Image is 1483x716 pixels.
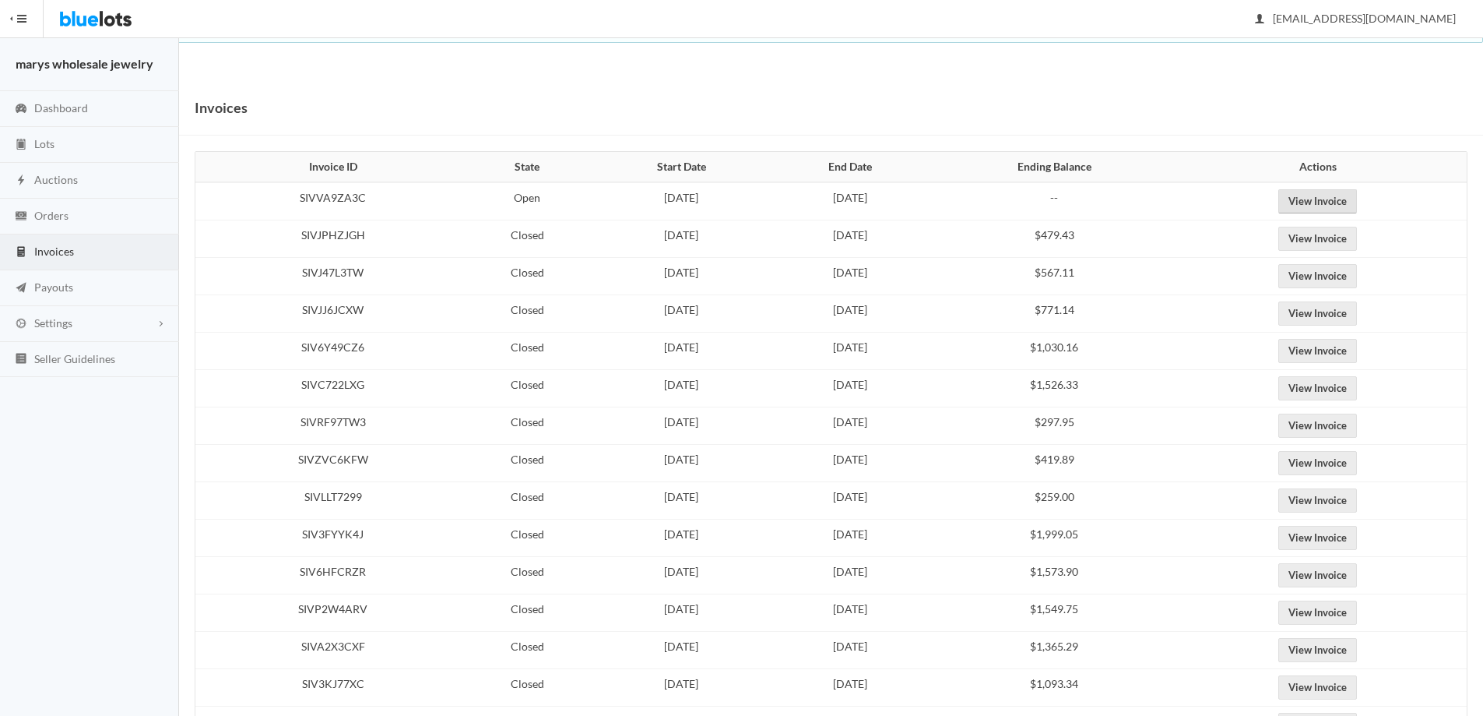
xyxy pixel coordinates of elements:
[770,445,931,482] td: [DATE]
[930,632,1179,669] td: $1,365.29
[930,520,1179,557] td: $1,999.05
[930,182,1179,220] td: --
[195,669,462,707] td: SIV3KJ77XC
[34,137,54,150] span: Lots
[195,632,462,669] td: SIVA2X3CXF
[34,101,88,115] span: Dashboard
[462,482,593,520] td: Closed
[13,102,29,117] ion-icon: speedometer
[195,333,462,370] td: SIV6Y49CZ6
[770,669,931,707] td: [DATE]
[13,138,29,153] ion-icon: clipboard
[593,295,770,333] td: [DATE]
[930,482,1179,520] td: $259.00
[13,281,29,296] ion-icon: paper plane
[930,370,1179,407] td: $1,526.33
[195,295,462,333] td: SIVJJ6JCXW
[462,445,593,482] td: Closed
[195,220,462,258] td: SIVJPHZJGH
[1256,12,1456,25] span: [EMAIL_ADDRESS][DOMAIN_NAME]
[770,333,931,370] td: [DATE]
[593,220,770,258] td: [DATE]
[462,557,593,594] td: Closed
[34,209,69,222] span: Orders
[195,445,462,482] td: SIVZVC6KFW
[593,669,770,707] td: [DATE]
[770,407,931,445] td: [DATE]
[930,152,1179,183] th: Ending Balance
[593,407,770,445] td: [DATE]
[195,482,462,520] td: SIVLLT7299
[462,152,593,183] th: State
[930,220,1179,258] td: $479.43
[770,594,931,632] td: [DATE]
[195,520,462,557] td: SIV3FYYK4J
[930,407,1179,445] td: $297.95
[770,220,931,258] td: [DATE]
[195,370,462,407] td: SIVC722LXG
[34,316,72,330] span: Settings
[462,333,593,370] td: Closed
[930,258,1179,295] td: $567.11
[930,594,1179,632] td: $1,549.75
[930,295,1179,333] td: $771.14
[593,152,770,183] th: Start Date
[195,182,462,220] td: SIVVA9ZA3C
[13,317,29,332] ion-icon: cog
[34,352,115,365] span: Seller Guidelines
[1278,489,1357,513] a: View Invoice
[770,632,931,669] td: [DATE]
[13,245,29,260] ion-icon: calculator
[1278,675,1357,700] a: View Invoice
[13,210,29,224] ion-icon: cash
[770,520,931,557] td: [DATE]
[462,370,593,407] td: Closed
[930,445,1179,482] td: $419.89
[593,370,770,407] td: [DATE]
[195,96,248,119] h1: Invoices
[195,152,462,183] th: Invoice ID
[593,520,770,557] td: [DATE]
[195,407,462,445] td: SIVRF97TW3
[1252,12,1267,27] ion-icon: person
[1278,526,1357,550] a: View Invoice
[770,557,931,594] td: [DATE]
[1278,264,1357,288] a: View Invoice
[593,557,770,594] td: [DATE]
[462,258,593,295] td: Closed
[195,594,462,632] td: SIVP2W4ARV
[930,333,1179,370] td: $1,030.16
[1278,638,1357,662] a: View Invoice
[1278,302,1357,326] a: View Invoice
[1278,376,1357,400] a: View Invoice
[1278,414,1357,438] a: View Invoice
[593,632,770,669] td: [DATE]
[13,352,29,367] ion-icon: list box
[770,370,931,407] td: [DATE]
[1278,189,1357,213] a: View Invoice
[13,174,29,189] ion-icon: flash
[770,482,931,520] td: [DATE]
[593,333,770,370] td: [DATE]
[462,295,593,333] td: Closed
[462,594,593,632] td: Closed
[1278,339,1357,363] a: View Invoice
[593,182,770,220] td: [DATE]
[462,669,593,707] td: Closed
[16,56,153,71] strong: marys wholesale jewelry
[195,258,462,295] td: SIVJ47L3TW
[462,182,593,220] td: Open
[34,173,78,186] span: Auctions
[593,258,770,295] td: [DATE]
[593,445,770,482] td: [DATE]
[1278,451,1357,475] a: View Invoice
[1278,601,1357,625] a: View Invoice
[462,407,593,445] td: Closed
[930,557,1179,594] td: $1,573.90
[195,557,462,594] td: SIV6HFCRZR
[1278,227,1357,251] a: View Invoice
[770,182,931,220] td: [DATE]
[462,220,593,258] td: Closed
[770,258,931,295] td: [DATE]
[770,152,931,183] th: End Date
